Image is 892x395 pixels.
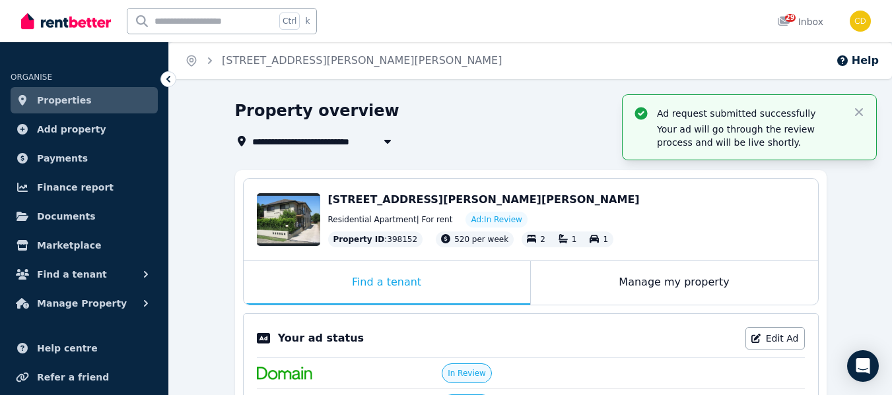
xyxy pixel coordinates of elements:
[847,350,879,382] div: Open Intercom Messenger
[244,261,530,305] div: Find a tenant
[278,330,364,346] p: Your ad status
[37,295,127,311] span: Manage Property
[11,290,158,317] button: Manage Property
[603,235,608,244] span: 1
[836,53,879,69] button: Help
[37,150,88,166] span: Payments
[11,335,158,361] a: Help centre
[333,234,385,245] span: Property ID
[328,231,423,247] div: : 398152
[785,14,796,22] span: 29
[11,174,158,200] a: Finance report
[657,123,842,149] p: Your ad will go through the review process and will be live shortly.
[11,232,158,258] a: Marketplace
[37,179,114,195] span: Finance report
[454,235,508,244] span: 520 per week
[531,261,818,305] div: Manage my property
[572,235,577,244] span: 1
[222,54,502,67] a: [STREET_ADDRESS][PERSON_NAME][PERSON_NAME]
[37,92,92,108] span: Properties
[279,13,300,30] span: Ctrl
[850,11,871,32] img: Chris Dimitropoulos
[777,15,823,28] div: Inbox
[11,116,158,142] a: Add property
[235,100,399,121] h1: Property overview
[745,327,805,349] a: Edit Ad
[37,237,101,253] span: Marketplace
[37,208,96,224] span: Documents
[540,235,545,244] span: 2
[11,261,158,288] button: Find a tenant
[657,107,842,120] p: Ad request submitted successfully
[21,11,111,31] img: RentBetter
[11,87,158,113] a: Properties
[328,193,640,206] span: [STREET_ADDRESS][PERSON_NAME][PERSON_NAME]
[11,203,158,229] a: Documents
[11,364,158,390] a: Refer a friend
[257,367,312,380] img: Domain.com.au
[37,340,98,356] span: Help centre
[328,214,453,225] span: Residential Apartment | For rent
[471,214,522,225] span: Ad: In Review
[11,145,158,171] a: Payments
[11,73,52,82] span: ORGANISE
[448,368,486,379] span: In Review
[305,16,310,26] span: k
[169,42,518,79] nav: Breadcrumb
[37,369,109,385] span: Refer a friend
[37,121,106,137] span: Add property
[37,266,107,282] span: Find a tenant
